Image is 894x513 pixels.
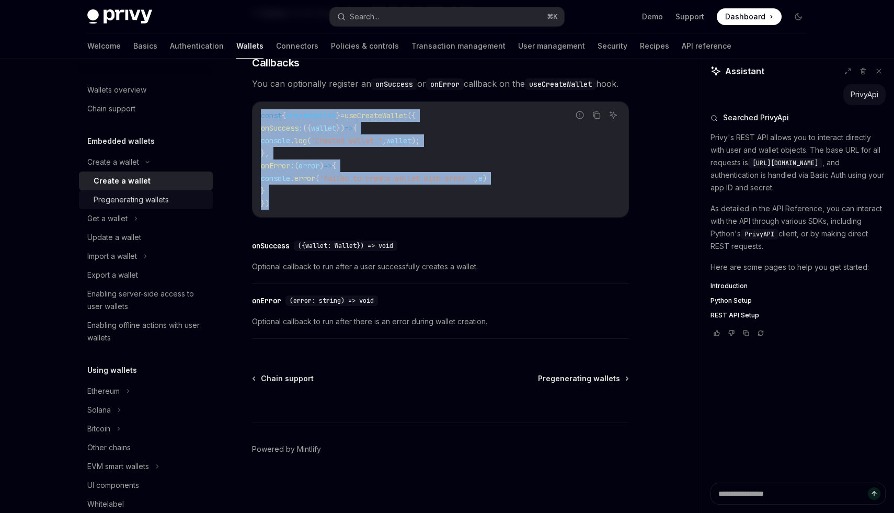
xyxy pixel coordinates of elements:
[710,282,748,290] span: Introduction
[319,161,324,170] span: )
[79,81,213,99] a: Wallets overview
[303,123,311,133] span: ({
[518,33,585,59] a: User management
[382,136,386,145] span: ,
[79,316,213,347] a: Enabling offline actions with user wallets
[87,269,138,281] div: Export a wallet
[261,199,269,208] span: })
[94,175,151,187] div: Create a wallet
[261,174,290,183] span: console
[710,112,886,123] button: Searched PrivyApi
[87,9,152,24] img: dark logo
[294,136,307,145] span: log
[290,136,294,145] span: .
[87,385,120,397] div: Ethereum
[725,65,764,77] span: Assistant
[87,231,141,244] div: Update a wallet
[290,297,374,305] span: (error: string) => void
[87,250,137,263] div: Import a wallet
[236,33,263,59] a: Wallets
[315,174,319,183] span: (
[253,373,314,384] a: Chain support
[79,190,213,209] a: Pregenerating wallets
[299,123,303,133] span: :
[483,174,487,183] span: )
[478,174,483,183] span: e
[319,174,474,183] span: 'Failed to create wallet with error '
[87,212,128,225] div: Get a wallet
[307,136,311,145] span: (
[282,111,286,120] span: {
[79,172,213,190] a: Create a wallet
[573,108,587,122] button: Report incorrect code
[547,13,558,21] span: ⌘ K
[324,161,332,170] span: =>
[682,33,731,59] a: API reference
[87,84,146,96] div: Wallets overview
[474,174,478,183] span: ,
[710,261,886,273] p: Here are some pages to help you get started:
[311,123,336,133] span: wallet
[331,33,399,59] a: Policies & controls
[525,78,596,90] code: useCreateWallet
[710,297,752,305] span: Python Setup
[79,284,213,316] a: Enabling server-side access to user wallets
[345,123,353,133] span: =>
[298,242,393,250] span: ({wallet: Wallet}) => void
[330,7,564,26] button: Search...⌘K
[252,315,629,328] span: Optional callback to run after there is an error during wallet creation.
[411,33,506,59] a: Transaction management
[261,149,269,158] span: },
[87,441,131,454] div: Other chains
[345,111,407,120] span: useCreateWallet
[252,444,321,454] a: Powered by Mintlify
[252,260,629,273] span: Optional callback to run after a user successfully creates a wallet.
[538,373,628,384] a: Pregenerating wallets
[868,487,880,500] button: Send message
[411,136,420,145] span: );
[261,111,282,120] span: const
[336,111,340,120] span: }
[87,479,139,492] div: UI components
[261,136,290,145] span: console
[252,76,629,91] span: You can optionally register an or callback on the hook.
[710,311,886,320] a: REST API Setup
[94,193,169,206] div: Pregenerating wallets
[87,498,124,510] div: Whitelabel
[340,111,345,120] span: =
[851,89,878,100] div: PrivyApi
[407,111,416,120] span: ({
[87,404,111,416] div: Solana
[371,78,417,90] code: onSuccess
[717,8,782,25] a: Dashboard
[710,297,886,305] a: Python Setup
[261,161,290,170] span: onError
[79,99,213,118] a: Chain support
[290,161,294,170] span: :
[336,123,345,133] span: })
[252,295,281,306] div: onError
[745,230,774,238] span: PrivyAPI
[725,12,765,22] span: Dashboard
[87,156,139,168] div: Create a wallet
[87,288,207,313] div: Enabling server-side access to user wallets
[353,123,357,133] span: {
[87,364,137,377] h5: Using wallets
[426,78,464,90] code: onError
[710,282,886,290] a: Introduction
[299,161,319,170] span: error
[590,108,603,122] button: Copy the contents from the code block
[538,373,620,384] span: Pregenerating wallets
[386,136,411,145] span: wallet
[79,228,213,247] a: Update a wallet
[752,159,818,167] span: [URL][DOMAIN_NAME]
[642,12,663,22] a: Demo
[606,108,620,122] button: Ask AI
[87,102,135,115] div: Chain support
[723,112,789,123] span: Searched PrivyApi
[170,33,224,59] a: Authentication
[261,186,265,196] span: }
[640,33,669,59] a: Recipes
[87,135,155,147] h5: Embedded wallets
[710,311,759,320] span: REST API Setup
